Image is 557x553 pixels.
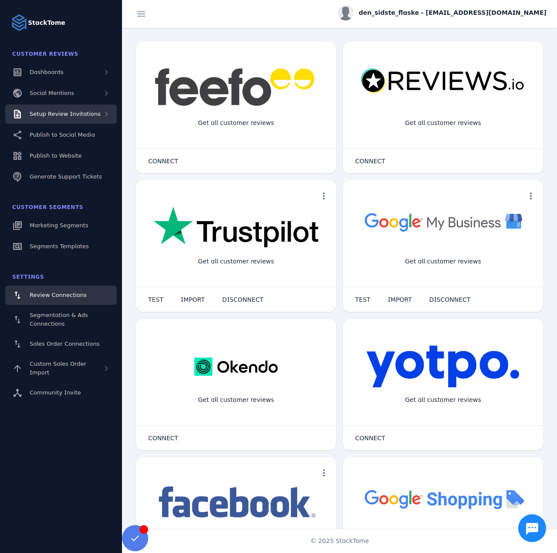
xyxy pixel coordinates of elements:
[5,125,117,145] a: Publish to Social Media
[30,243,89,250] span: Segments Templates
[360,206,526,237] img: googlebusiness.png
[12,204,83,210] span: Customer Segments
[139,429,187,447] button: CONNECT
[148,158,178,164] span: CONNECT
[360,483,526,514] img: googleshopping.png
[30,312,88,327] span: Segmentation & Ads Connections
[148,435,178,441] span: CONNECT
[30,389,81,396] span: Community Invite
[398,111,488,135] div: Get all customer reviews
[30,69,64,75] span: Dashboards
[10,14,28,31] img: Logo image
[191,250,281,273] div: Get all customer reviews
[366,345,520,388] img: yotpo.png
[5,237,117,256] a: Segments Templates
[315,187,333,205] button: more
[315,464,333,482] button: more
[429,297,471,303] span: DISCONNECT
[338,5,353,20] img: profile.jpg
[398,250,488,273] div: Get all customer reviews
[355,158,385,164] span: CONNECT
[5,286,117,305] a: Review Connections
[30,132,95,138] span: Publish to Social Media
[346,291,379,308] button: TEST
[5,383,117,402] a: Community Invite
[191,111,281,135] div: Get all customer reviews
[346,152,394,170] button: CONNECT
[214,291,272,308] button: DISCONNECT
[28,18,65,27] strong: StackTome
[30,90,74,96] span: Social Mentions
[30,292,87,298] span: Review Connections
[153,68,319,106] img: feefo.png
[139,152,187,170] button: CONNECT
[5,167,117,186] a: Generate Support Tickets
[30,341,99,347] span: Sales Order Connections
[5,307,117,333] a: Segmentation & Ads Connections
[181,297,205,303] span: IMPORT
[5,334,117,354] a: Sales Order Connections
[194,345,278,388] img: okendo.webp
[191,388,281,411] div: Get all customer reviews
[398,388,488,411] div: Get all customer reviews
[12,274,44,280] span: Settings
[30,152,82,159] span: Publish to Website
[148,297,163,303] span: TEST
[391,527,494,550] div: Import Products from Google
[310,536,369,546] span: © 2025 StackTome
[153,206,319,249] img: trustpilot.png
[421,291,479,308] button: DISCONNECT
[360,68,526,94] img: reviewsio.svg
[30,111,101,117] span: Setup Review Invitations
[30,173,102,180] span: Generate Support Tickets
[379,291,421,308] button: IMPORT
[172,291,214,308] button: IMPORT
[338,5,547,20] button: den_sidste_flaske - [EMAIL_ADDRESS][DOMAIN_NAME]
[153,483,319,522] img: facebook.png
[12,51,78,57] span: Customer Reviews
[346,429,394,447] button: CONNECT
[139,291,172,308] button: TEST
[355,435,385,441] span: CONNECT
[222,297,264,303] span: DISCONNECT
[522,187,540,205] button: more
[5,216,117,235] a: Marketing Segments
[355,297,370,303] span: TEST
[5,146,117,165] a: Publish to Website
[359,8,547,17] span: den_sidste_flaske - [EMAIL_ADDRESS][DOMAIN_NAME]
[30,361,86,376] span: Custom Sales Order Import
[388,297,412,303] span: IMPORT
[30,222,88,229] span: Marketing Segments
